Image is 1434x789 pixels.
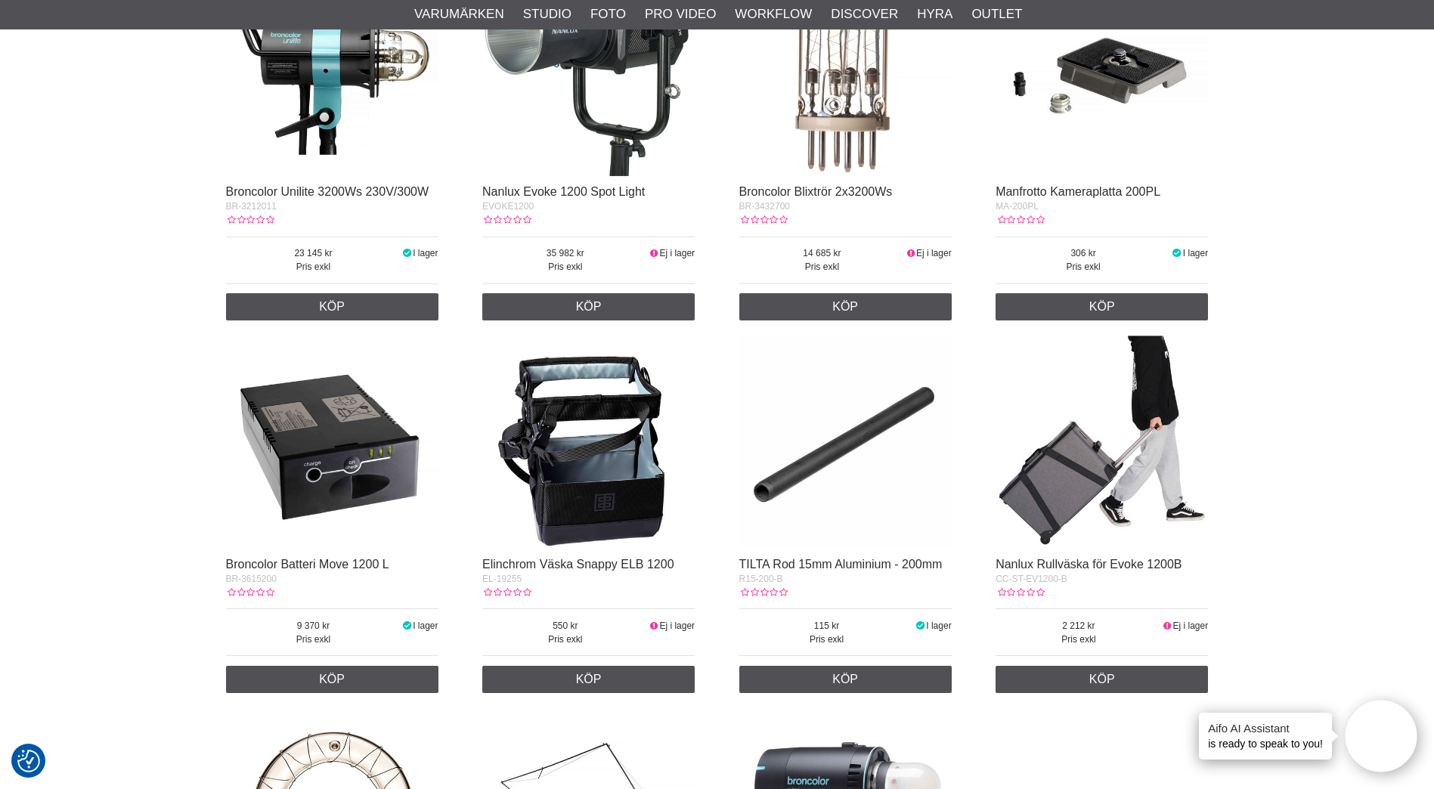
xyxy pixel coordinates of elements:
[1199,713,1332,760] div: is ready to speak to you!
[996,574,1067,584] span: CC-ST-EV1200-B
[226,260,401,274] span: Pris exkl
[482,201,534,212] span: EVOKE1200
[226,246,401,260] span: 23 145
[649,620,660,631] i: Ej i lager
[17,750,40,772] img: Revisit consent button
[226,633,401,646] span: Pris exkl
[996,586,1044,599] div: Kundbetyg: 0
[739,666,952,693] a: Köp
[645,5,716,24] a: Pro Video
[739,586,788,599] div: Kundbetyg: 0
[996,336,1208,548] img: Nanlux Rullväska för Evoke 1200B
[413,248,438,258] span: I lager
[482,574,522,584] span: EL-19255
[482,619,649,633] span: 550
[659,248,695,258] span: Ej i lager
[996,246,1171,260] span: 306
[739,201,790,212] span: BR-3432700
[226,574,277,584] span: BR-3615200
[482,586,531,599] div: Kundbetyg: 0
[996,619,1162,633] span: 2 212
[590,5,626,24] a: Foto
[1162,620,1173,631] i: Ej i lager
[17,747,40,775] button: Samtyckesinställningar
[401,248,413,258] i: I lager
[996,633,1162,646] span: Pris exkl
[1208,720,1323,736] h4: Aifo AI Assistant
[482,666,695,693] a: Köp
[414,5,504,24] a: Varumärken
[996,213,1044,227] div: Kundbetyg: 0
[739,574,783,584] span: R15-200-B
[996,666,1208,693] a: Köp
[523,5,571,24] a: Studio
[915,620,927,631] i: I lager
[971,5,1022,24] a: Outlet
[226,666,438,693] a: Köp
[482,633,649,646] span: Pris exkl
[739,260,906,274] span: Pris exkl
[996,185,1160,198] a: Manfrotto Kameraplatta 200PL
[916,248,952,258] span: Ej i lager
[482,336,695,548] img: Elinchrom Väska Snappy ELB 1200
[413,620,438,631] span: I lager
[226,558,389,571] a: Broncolor Batteri Move 1200 L
[926,620,951,631] span: I lager
[739,558,943,571] a: TILTA Rod 15mm Aluminium - 200mm
[996,201,1039,212] span: MA-200PL
[482,293,695,320] a: Köp
[996,558,1182,571] a: Nanlux Rullväska för Evoke 1200B
[739,619,915,633] span: 115
[831,5,898,24] a: Discover
[739,336,952,548] img: TILTA Rod 15mm Aluminium - 200mm
[226,619,401,633] span: 9 370
[739,293,952,320] a: Köp
[1171,248,1183,258] i: I lager
[659,620,695,631] span: Ej i lager
[482,260,649,274] span: Pris exkl
[735,5,812,24] a: Workflow
[739,633,915,646] span: Pris exkl
[739,246,906,260] span: 14 685
[996,293,1208,320] a: Köp
[226,213,274,227] div: Kundbetyg: 0
[226,336,438,548] img: Broncolor Batteri Move 1200 L
[649,248,660,258] i: Ej i lager
[482,246,649,260] span: 35 982
[226,586,274,599] div: Kundbetyg: 0
[739,213,788,227] div: Kundbetyg: 0
[1173,620,1209,631] span: Ej i lager
[482,558,674,571] a: Elinchrom Väska Snappy ELB 1200
[482,213,531,227] div: Kundbetyg: 0
[226,185,429,198] a: Broncolor Unilite 3200Ws 230V/300W
[226,201,277,212] span: BR-3212011
[739,185,893,198] a: Broncolor Blixtrör 2x3200Ws
[226,293,438,320] a: Köp
[401,620,413,631] i: I lager
[917,5,952,24] a: Hyra
[996,260,1171,274] span: Pris exkl
[1183,248,1208,258] span: I lager
[482,185,645,198] a: Nanlux Evoke 1200 Spot Light
[905,248,916,258] i: Ej i lager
